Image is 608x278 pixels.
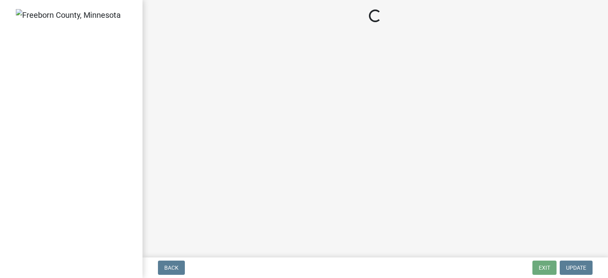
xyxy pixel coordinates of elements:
[16,9,121,21] img: Freeborn County, Minnesota
[158,261,185,275] button: Back
[164,265,179,271] span: Back
[560,261,593,275] button: Update
[532,261,557,275] button: Exit
[566,265,586,271] span: Update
